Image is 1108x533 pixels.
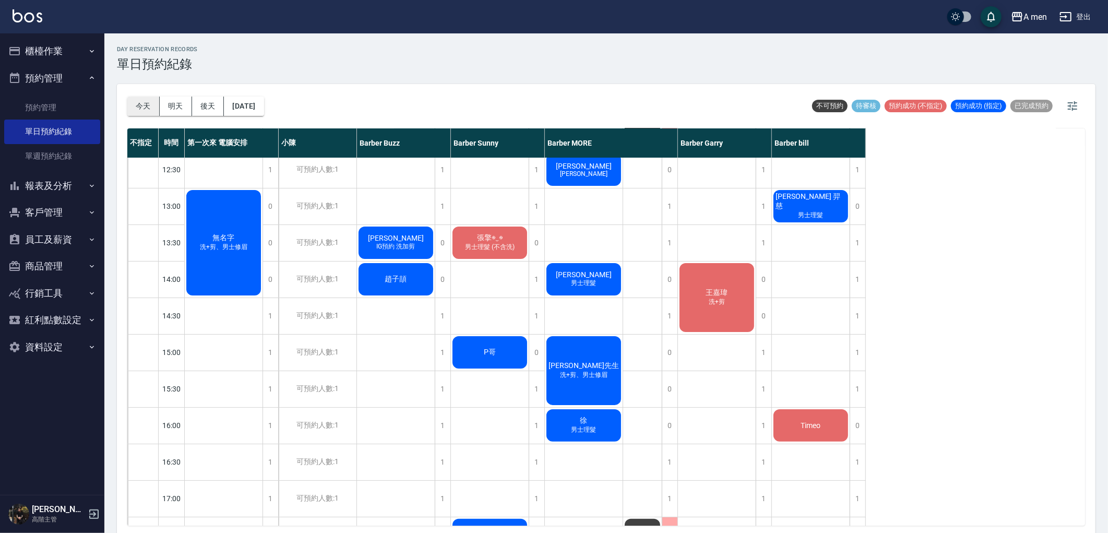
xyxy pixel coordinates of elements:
[756,444,771,480] div: 1
[1010,101,1053,111] span: 已完成預約
[159,298,185,334] div: 14:30
[981,6,1002,27] button: save
[850,444,865,480] div: 1
[279,262,356,298] div: 可預約人數:1
[569,425,599,434] span: 男士理髮
[4,280,100,307] button: 行銷工具
[4,253,100,280] button: 商品管理
[756,225,771,261] div: 1
[482,348,498,357] span: P哥
[554,162,614,170] span: [PERSON_NAME]
[435,188,450,224] div: 1
[263,335,278,371] div: 1
[263,188,278,224] div: 0
[127,128,159,158] div: 不指定
[263,444,278,480] div: 1
[211,233,237,243] span: 無名字
[529,481,544,517] div: 1
[279,371,356,407] div: 可預約人數:1
[224,97,264,116] button: [DATE]
[117,46,198,53] h2: day Reservation records
[662,481,677,517] div: 1
[678,128,772,158] div: Barber Garry
[799,421,823,430] span: Timeo
[4,199,100,226] button: 客戶管理
[850,298,865,334] div: 1
[263,225,278,261] div: 0
[796,211,826,220] span: 男士理髮
[662,225,677,261] div: 1
[558,170,610,177] span: [PERSON_NAME]
[263,298,278,334] div: 1
[375,242,418,251] span: IG預約 洗加剪
[279,128,357,158] div: 小陳
[279,408,356,444] div: 可預約人數:1
[756,188,771,224] div: 1
[707,298,727,306] span: 洗+剪
[263,152,278,188] div: 1
[8,504,29,525] img: Person
[569,279,599,288] span: 男士理髮
[529,408,544,444] div: 1
[435,408,450,444] div: 1
[852,101,880,111] span: 待審核
[159,407,185,444] div: 16:00
[850,225,865,261] div: 1
[529,225,544,261] div: 0
[117,57,198,72] h3: 單日預約紀錄
[357,128,451,158] div: Barber Buzz
[159,188,185,224] div: 13:00
[773,192,848,211] span: [PERSON_NAME] 羿慈
[554,270,614,279] span: [PERSON_NAME]
[529,188,544,224] div: 1
[529,335,544,371] div: 0
[32,504,85,515] h5: [PERSON_NAME]
[4,226,100,253] button: 員工及薪資
[13,9,42,22] img: Logo
[263,408,278,444] div: 1
[475,233,505,243] span: 張擎◉‿◉
[159,261,185,298] div: 14:00
[1023,10,1047,23] div: A men
[366,234,426,242] span: [PERSON_NAME]
[192,97,224,116] button: 後天
[435,225,450,261] div: 0
[850,188,865,224] div: 0
[4,334,100,361] button: 資料設定
[185,128,279,158] div: 第一次來 電腦安排
[662,408,677,444] div: 0
[578,416,590,425] span: 徐
[198,243,249,252] span: 洗+剪、男士修眉
[451,128,545,158] div: Barber Sunny
[435,152,450,188] div: 1
[850,408,865,444] div: 0
[662,262,677,298] div: 0
[1055,7,1095,27] button: 登出
[756,152,771,188] div: 1
[4,65,100,92] button: 預約管理
[279,152,356,188] div: 可預約人數:1
[435,298,450,334] div: 1
[4,144,100,168] a: 單週預約紀錄
[529,444,544,480] div: 1
[756,481,771,517] div: 1
[756,335,771,371] div: 1
[263,481,278,517] div: 1
[662,152,677,188] div: 0
[279,298,356,334] div: 可預約人數:1
[435,335,450,371] div: 1
[435,262,450,298] div: 0
[159,371,185,407] div: 15:30
[159,151,185,188] div: 12:30
[529,298,544,334] div: 1
[159,480,185,517] div: 17:00
[435,371,450,407] div: 1
[662,188,677,224] div: 1
[279,225,356,261] div: 可預約人數:1
[32,515,85,524] p: 高階主管
[662,371,677,407] div: 0
[279,444,356,480] div: 可預約人數:1
[756,262,771,298] div: 0
[1007,6,1051,28] button: A men
[279,188,356,224] div: 可預約人數:1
